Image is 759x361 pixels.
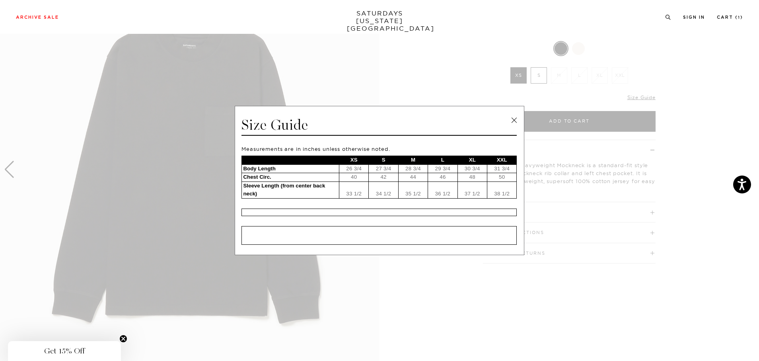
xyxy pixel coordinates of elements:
[16,15,59,20] a: Archive Sale
[242,181,339,198] td: Sleeve Length (from center back neck)
[241,146,517,152] p: Measurements are in inches unless otherwise noted.
[487,181,516,198] td: 38 1/2
[44,346,85,356] span: Get 15% Off
[428,181,457,198] td: 36 1/2
[428,164,457,173] td: 29 3/4
[738,16,740,20] small: 1
[457,173,487,182] td: 48
[457,156,487,165] td: XL
[339,181,369,198] td: 33 1/2
[347,10,413,32] a: SATURDAYS[US_STATE][GEOGRAPHIC_DATA]
[487,173,516,182] td: 50
[683,15,705,20] a: Sign In
[241,116,517,136] div: Size Guide
[369,173,398,182] td: 42
[398,181,428,198] td: 35 1/2
[428,156,457,165] td: L
[398,156,428,165] td: M
[398,164,428,173] td: 28 3/4
[428,173,457,182] td: 46
[457,164,487,173] td: 30 3/4
[119,335,127,343] button: Close teaser
[369,156,398,165] td: S
[398,173,428,182] td: 44
[369,181,398,198] td: 34 1/2
[717,15,743,20] a: Cart (1)
[457,181,487,198] td: 37 1/2
[369,164,398,173] td: 27 3/4
[487,156,516,165] td: XXL
[339,173,369,182] td: 40
[339,164,369,173] td: 26 3/4
[339,156,369,165] td: XS
[487,164,516,173] td: 31 3/4
[8,341,121,361] div: Get 15% OffClose teaser
[242,164,339,173] td: Body Length
[242,173,339,182] td: Chest Circ.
